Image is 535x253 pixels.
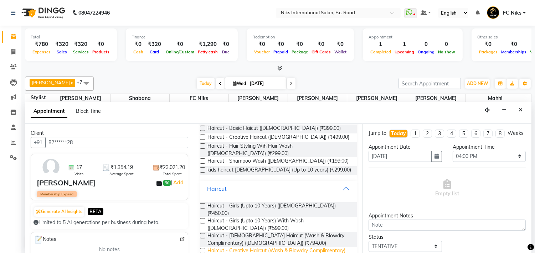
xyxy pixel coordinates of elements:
span: Shabana [110,94,169,103]
img: FC Niks [487,6,499,19]
span: Prepaid [272,49,290,54]
div: Client [31,130,188,137]
span: FC Niks [170,94,228,103]
div: ₹1,290 [196,40,220,48]
span: Due [220,49,231,54]
div: Appointment Date [369,143,442,151]
div: ₹320 [52,40,71,48]
div: Stylist [25,94,51,101]
span: Petty cash [196,49,220,54]
div: Redemption [252,34,348,40]
div: ₹0 [91,40,111,48]
a: x [70,80,73,85]
span: Upcoming [393,49,416,54]
div: 0 [416,40,436,48]
div: ₹0 [164,40,196,48]
a: Add [172,178,185,187]
div: [PERSON_NAME] [37,178,96,188]
span: Haircut - Girls (Upto 10 Years) ([DEMOGRAPHIC_DATA]) (₹450.00) [207,202,351,217]
div: 1 [369,40,393,48]
span: Cash [132,49,145,54]
span: Ongoing [416,49,436,54]
img: logo [18,3,67,23]
div: ₹0 [290,40,310,48]
input: yyyy-mm-dd [369,151,431,162]
li: 8 [495,130,505,138]
div: Weeks [508,130,524,137]
span: ADD NEW [467,81,488,86]
div: Haircut [207,184,227,193]
input: Search Appointment [398,78,461,89]
div: Status [369,233,442,241]
span: Packages [477,49,499,54]
span: Notes [34,235,56,244]
span: Services [71,49,91,54]
div: 0 [436,40,457,48]
span: Block Time [76,108,101,114]
div: Today [391,130,406,137]
span: Haircut - Shampoo Wash ([DEMOGRAPHIC_DATA]) (₹199.00) [207,157,349,166]
span: Haircut - Creative Haircut ([DEMOGRAPHIC_DATA]) (₹499.00) [207,133,349,142]
li: 1 [411,130,420,138]
span: Total Spent [163,171,182,176]
div: Limited to 5 AI generations per business during beta. [34,219,185,226]
input: 2025-09-03 [248,78,283,89]
span: [PERSON_NAME] [32,80,70,85]
span: FC Niks [503,9,521,17]
div: Jump to [369,130,386,137]
span: Completed [369,49,393,54]
span: Membership Expired [37,191,77,197]
span: Gift Cards [310,49,333,54]
span: Package [290,49,310,54]
span: [PERSON_NAME] [347,94,406,103]
span: Appointment [31,105,67,118]
span: [PERSON_NAME] [288,94,347,103]
li: 6 [471,130,480,138]
div: Appointment Notes [369,212,526,220]
span: Online/Custom [164,49,196,54]
div: ₹0 [310,40,333,48]
button: ADD NEW [465,79,490,89]
div: ₹0 [272,40,290,48]
div: ₹0 [252,40,272,48]
div: ₹320 [145,40,164,48]
input: Search by Name/Mobile/Email/Code [45,137,188,148]
div: ₹0 [333,40,348,48]
span: Visits [74,171,83,176]
span: 17 [76,164,82,171]
span: Mahhi [465,94,525,103]
span: No show [436,49,457,54]
div: Appointment [369,34,457,40]
span: Wed [231,81,248,86]
button: Close [515,105,526,116]
span: Memberships [499,49,528,54]
span: Products [91,49,111,54]
div: ₹0 [499,40,528,48]
b: 08047224946 [78,3,110,23]
span: BETA [88,208,103,215]
div: ₹0 [132,40,145,48]
span: Average Spent [109,171,134,176]
span: Voucher [252,49,272,54]
li: 2 [423,130,432,138]
div: 1 [393,40,416,48]
span: Haircut - [DEMOGRAPHIC_DATA] Haircut (Wash & Blowdry Complimentary) ([DEMOGRAPHIC_DATA]) (₹794.00) [207,232,351,247]
li: 3 [435,130,444,138]
div: ₹320 [71,40,91,48]
span: ₹1,354.19 [110,164,133,171]
li: 7 [483,130,493,138]
button: Haircut [203,182,354,195]
img: avatar [41,157,61,178]
span: ₹23,021.20 [160,164,185,171]
span: Haircut - Girls (Upto 10 Years) With Wash ([DEMOGRAPHIC_DATA]) (₹599.00) [207,217,351,232]
button: +91 [31,137,46,148]
div: ₹0 [477,40,499,48]
span: ₹0 [163,180,171,186]
span: kids haircut [DEMOGRAPHIC_DATA] (Up to 10 years) (₹299.00) [207,166,351,175]
span: Wallet [333,49,348,54]
button: Generate AI Insights [34,207,84,217]
li: 4 [447,130,456,138]
li: 5 [459,130,468,138]
div: Appointment Time [453,143,526,151]
span: Today [197,78,215,89]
